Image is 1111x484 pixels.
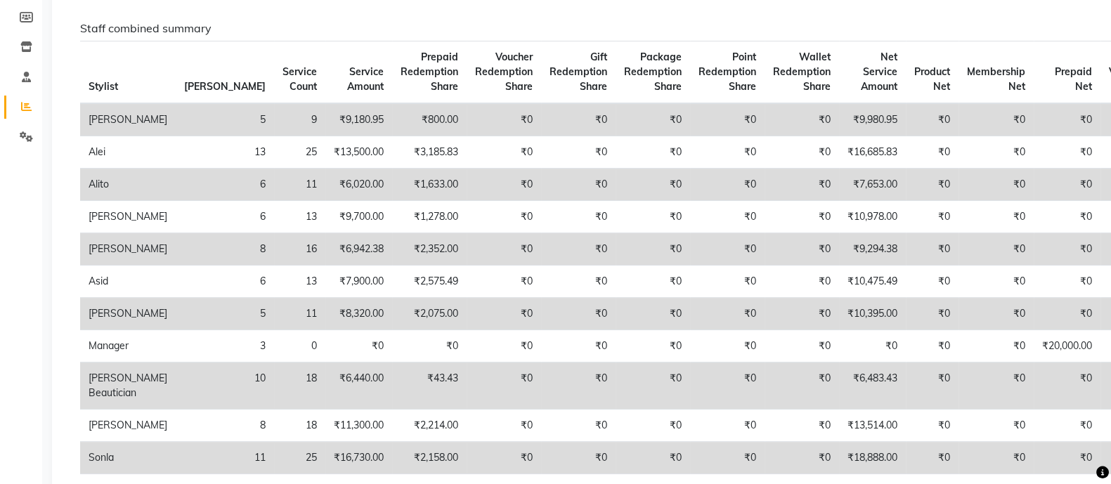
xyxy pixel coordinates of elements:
[401,51,458,93] span: Prepaid Redemption Share
[274,169,325,201] td: 11
[80,266,176,298] td: Asid
[765,103,839,136] td: ₹0
[690,298,765,330] td: ₹0
[325,136,392,169] td: ₹13,500.00
[906,442,959,474] td: ₹0
[80,410,176,442] td: [PERSON_NAME]
[1034,266,1100,298] td: ₹0
[906,298,959,330] td: ₹0
[467,266,541,298] td: ₹0
[282,65,317,93] span: Service Count
[274,201,325,233] td: 13
[690,266,765,298] td: ₹0
[839,201,906,233] td: ₹10,978.00
[765,169,839,201] td: ₹0
[616,266,690,298] td: ₹0
[325,330,392,362] td: ₹0
[906,410,959,442] td: ₹0
[176,442,274,474] td: 11
[690,362,765,410] td: ₹0
[959,136,1034,169] td: ₹0
[690,103,765,136] td: ₹0
[906,169,959,201] td: ₹0
[325,362,392,410] td: ₹6,440.00
[392,201,467,233] td: ₹1,278.00
[839,410,906,442] td: ₹13,514.00
[906,136,959,169] td: ₹0
[765,201,839,233] td: ₹0
[765,266,839,298] td: ₹0
[906,233,959,266] td: ₹0
[690,442,765,474] td: ₹0
[616,233,690,266] td: ₹0
[914,65,950,93] span: Product Net
[392,266,467,298] td: ₹2,575.49
[765,136,839,169] td: ₹0
[274,330,325,362] td: 0
[176,362,274,410] td: 10
[325,233,392,266] td: ₹6,942.38
[839,136,906,169] td: ₹16,685.83
[541,233,616,266] td: ₹0
[541,410,616,442] td: ₹0
[274,103,325,136] td: 9
[176,298,274,330] td: 5
[773,51,831,93] span: Wallet Redemption Share
[467,201,541,233] td: ₹0
[959,266,1034,298] td: ₹0
[839,298,906,330] td: ₹10,395.00
[541,136,616,169] td: ₹0
[839,442,906,474] td: ₹18,888.00
[467,362,541,410] td: ₹0
[325,442,392,474] td: ₹16,730.00
[392,442,467,474] td: ₹2,158.00
[1034,330,1100,362] td: ₹20,000.00
[765,362,839,410] td: ₹0
[467,442,541,474] td: ₹0
[274,410,325,442] td: 18
[690,410,765,442] td: ₹0
[80,136,176,169] td: Alei
[959,442,1034,474] td: ₹0
[1034,442,1100,474] td: ₹0
[765,298,839,330] td: ₹0
[541,103,616,136] td: ₹0
[541,362,616,410] td: ₹0
[392,410,467,442] td: ₹2,214.00
[906,201,959,233] td: ₹0
[616,103,690,136] td: ₹0
[80,169,176,201] td: Alito
[1034,103,1100,136] td: ₹0
[959,330,1034,362] td: ₹0
[176,266,274,298] td: 6
[392,298,467,330] td: ₹2,075.00
[690,136,765,169] td: ₹0
[967,65,1025,93] span: Membership Net
[616,410,690,442] td: ₹0
[176,410,274,442] td: 8
[467,330,541,362] td: ₹0
[325,169,392,201] td: ₹6,020.00
[80,298,176,330] td: [PERSON_NAME]
[176,330,274,362] td: 3
[861,51,897,93] span: Net Service Amount
[959,201,1034,233] td: ₹0
[839,233,906,266] td: ₹9,294.38
[176,201,274,233] td: 6
[616,330,690,362] td: ₹0
[176,169,274,201] td: 6
[550,51,607,93] span: Gift Redemption Share
[616,362,690,410] td: ₹0
[176,103,274,136] td: 5
[959,362,1034,410] td: ₹0
[616,169,690,201] td: ₹0
[959,410,1034,442] td: ₹0
[80,201,176,233] td: [PERSON_NAME]
[392,136,467,169] td: ₹3,185.83
[839,103,906,136] td: ₹9,980.95
[699,51,756,93] span: Point Redemption Share
[184,80,266,93] span: [PERSON_NAME]
[765,330,839,362] td: ₹0
[176,233,274,266] td: 8
[839,266,906,298] td: ₹10,475.49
